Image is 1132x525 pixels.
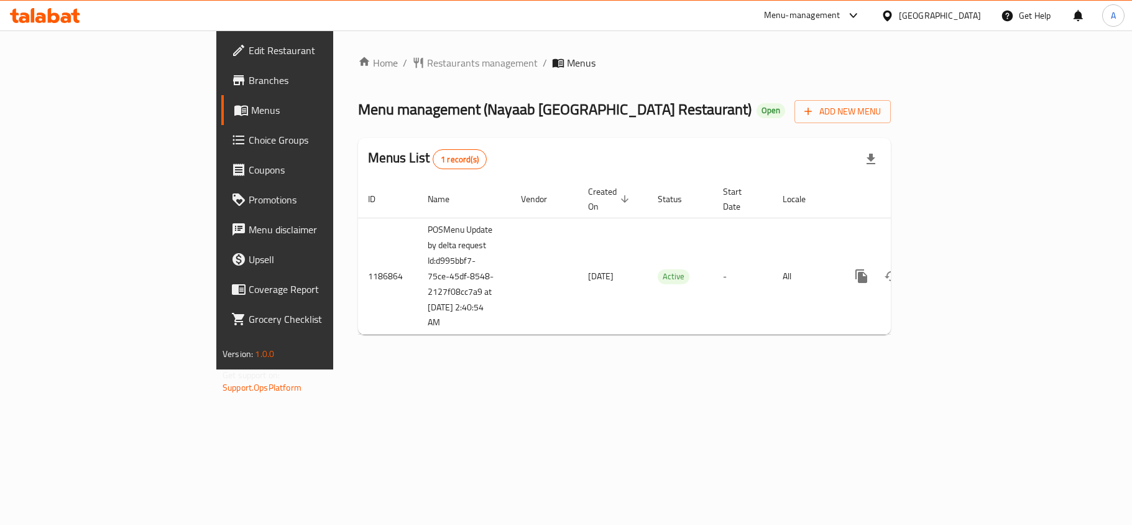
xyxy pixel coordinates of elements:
[221,185,405,215] a: Promotions
[221,155,405,185] a: Coupons
[837,180,976,218] th: Actions
[543,55,547,70] li: /
[221,304,405,334] a: Grocery Checklist
[433,154,486,165] span: 1 record(s)
[433,149,487,169] div: Total records count
[567,55,596,70] span: Menus
[255,346,274,362] span: 1.0.0
[221,125,405,155] a: Choice Groups
[249,162,395,177] span: Coupons
[221,215,405,244] a: Menu disclaimer
[658,192,698,207] span: Status
[223,346,253,362] span: Version:
[249,43,395,58] span: Edit Restaurant
[428,192,466,207] span: Name
[221,244,405,274] a: Upsell
[368,192,392,207] span: ID
[773,218,837,335] td: All
[368,149,487,169] h2: Menus List
[223,379,301,396] a: Support.OpsPlatform
[713,218,773,335] td: -
[418,218,511,335] td: POSMenu Update by delta request Id:d995bbf7-75ce-45df-8548-2127f08cc7a9 at [DATE] 2:40:54 AM
[1111,9,1116,22] span: A
[757,105,785,116] span: Open
[249,73,395,88] span: Branches
[358,95,752,123] span: Menu management ( Nayaab [GEOGRAPHIC_DATA] Restaurant )
[847,261,877,291] button: more
[899,9,981,22] div: [GEOGRAPHIC_DATA]
[783,192,822,207] span: Locale
[757,103,785,118] div: Open
[764,8,840,23] div: Menu-management
[221,65,405,95] a: Branches
[856,144,886,174] div: Export file
[358,55,891,70] nav: breadcrumb
[658,269,689,284] span: Active
[249,192,395,207] span: Promotions
[588,184,633,214] span: Created On
[223,367,280,383] span: Get support on:
[723,184,758,214] span: Start Date
[249,282,395,297] span: Coverage Report
[221,95,405,125] a: Menus
[804,104,881,119] span: Add New Menu
[521,192,563,207] span: Vendor
[794,100,891,123] button: Add New Menu
[221,274,405,304] a: Coverage Report
[412,55,538,70] a: Restaurants management
[249,222,395,237] span: Menu disclaimer
[427,55,538,70] span: Restaurants management
[588,268,614,284] span: [DATE]
[877,261,906,291] button: Change Status
[249,312,395,327] span: Grocery Checklist
[249,132,395,147] span: Choice Groups
[249,252,395,267] span: Upsell
[358,180,976,335] table: enhanced table
[221,35,405,65] a: Edit Restaurant
[251,103,395,118] span: Menus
